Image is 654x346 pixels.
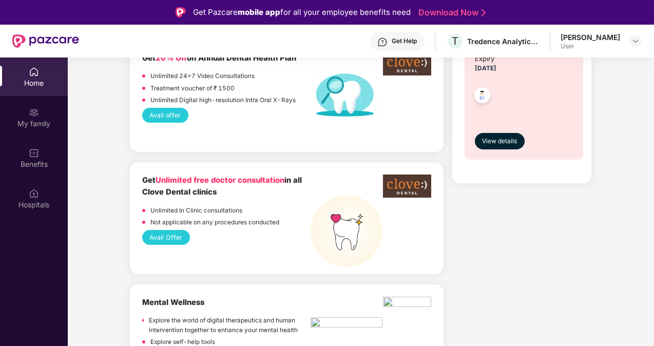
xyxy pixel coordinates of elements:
span: View details [482,137,517,146]
button: Avail offer [142,108,188,123]
img: Editable_Primary%20Logo%20_%20~1-3@4x.png [383,297,431,310]
img: svg+xml;base64,PHN2ZyBpZD0iSG9zcGl0YWxzIiB4bWxucz0iaHR0cDovL3d3dy53My5vcmcvMjAwMC9zdmciIHdpZHRoPS... [29,188,39,199]
p: Unlimited Digital high-resolution Intra Oral X-Rays [150,95,296,105]
span: T [452,35,458,47]
span: 20% Off [156,53,187,63]
b: Mental Wellness [142,298,204,307]
img: svg+xml;base64,PHN2ZyBpZD0iRHJvcGRvd24tMzJ4MzIiIHhtbG5zPSJodHRwOi8vd3d3LnczLm9yZy8yMDAwL3N2ZyIgd2... [631,37,640,45]
img: clove-dental%20png.png [383,175,431,198]
span: Unlimited free doctor consultation [156,176,284,185]
a: Download Now [418,7,483,18]
img: Logo [176,7,186,17]
b: Get on Annual Dental Health Plan [142,53,296,63]
p: Explore the world of digital therapeutics and human intervention together to enhance your mental ... [149,316,311,335]
img: svg+xml;base64,PHN2ZyBpZD0iSGVscC0zMngzMiIgeG1sbnM9Imh0dHA6Ly93d3cudzMub3JnLzIwMDAvc3ZnIiB3aWR0aD... [377,37,388,47]
strong: mobile app [238,7,280,17]
img: teeth%20high.png [311,195,382,267]
img: Dental%20helath%20plan.png [311,73,382,118]
div: [PERSON_NAME] [561,32,620,42]
p: Not applicable on any procedures conducted [150,218,279,227]
img: svg+xml;base64,PHN2ZyBpZD0iSG9tZSIgeG1sbnM9Imh0dHA6Ly93d3cudzMub3JnLzIwMDAvc3ZnIiB3aWR0aD0iMjAiIG... [29,67,39,77]
button: Avail Offer [142,230,190,245]
img: clove-dental%20png.png [383,52,431,75]
div: Get Help [392,37,417,45]
p: Treatment voucher of ₹ 1500 [150,84,235,93]
p: Unlimited In Clinic consultations [150,206,242,216]
div: Get Pazcare for all your employee benefits need [193,6,411,18]
img: svg+xml;base64,PHN2ZyBpZD0iQmVuZWZpdHMiIHhtbG5zPSJodHRwOi8vd3d3LnczLm9yZy8yMDAwL3N2ZyIgd2lkdGg9Ij... [29,148,39,158]
p: Unlimited 24x7 Video Consultations [150,71,255,81]
b: Get in all Clove Dental clinics [142,176,302,197]
img: opd-02.png [311,317,382,331]
img: svg+xml;base64,PHN2ZyB3aWR0aD0iMjAiIGhlaWdodD0iMjAiIHZpZXdCb3g9IjAgMCAyMCAyMCIgZmlsbD0ibm9uZSIgeG... [29,107,39,118]
img: svg+xml;base64,PHN2ZyB4bWxucz0iaHR0cDovL3d3dy53My5vcmcvMjAwMC9zdmciIHdpZHRoPSI0OC45NDMiIGhlaWdodD... [470,84,495,109]
img: Stroke [482,7,486,18]
button: View details [475,133,525,149]
div: Tredence Analytics Solutions Private Limited [467,36,539,46]
span: [DATE] [475,65,496,72]
div: User [561,42,620,50]
img: New Pazcare Logo [12,34,79,48]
